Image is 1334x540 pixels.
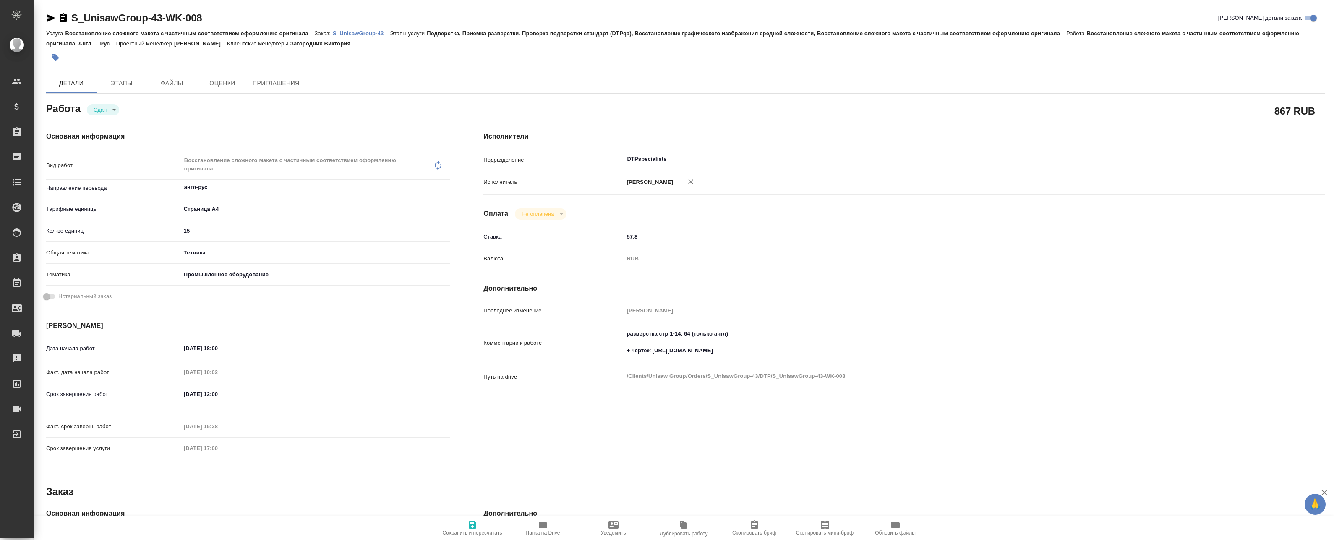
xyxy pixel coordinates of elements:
[1218,14,1302,22] span: [PERSON_NAME] детали заказа
[46,161,181,170] p: Вид работ
[790,516,860,540] button: Скопировать мини-бриф
[46,270,181,279] p: Тематика
[526,530,560,536] span: Папка на Drive
[227,40,290,47] p: Клиентские менеджеры
[333,29,390,37] a: S_UnisawGroup-43
[46,13,56,23] button: Скопировать ссылку для ЯМессенджера
[483,209,508,219] h4: Оплата
[181,442,254,454] input: Пустое поле
[681,173,700,191] button: Удалить исполнителя
[181,225,450,237] input: ✎ Введи что-нибудь
[71,12,202,24] a: S_UnisawGroup-43-WK-008
[483,339,624,347] p: Комментарий к работе
[46,422,181,431] p: Факт. срок заверш. работ
[253,78,300,89] span: Приглашения
[46,509,450,519] h4: Основная информация
[46,321,450,331] h4: [PERSON_NAME]
[46,205,181,213] p: Тарифные единицы
[152,78,192,89] span: Файлы
[875,530,916,536] span: Обновить файлы
[181,202,450,216] div: Страница А4
[51,78,91,89] span: Детали
[860,516,931,540] button: Обновить файлы
[624,369,1254,383] textarea: /Clients/Unisaw Group/Orders/S_UnisawGroup-43/DTP/S_UnisawGroup-43-WK-008
[483,178,624,186] p: Исполнитель
[58,13,68,23] button: Скопировать ссылку
[1274,104,1315,118] h2: 867 RUB
[46,368,181,377] p: Факт. дата начала работ
[102,78,142,89] span: Этапы
[181,342,254,354] input: ✎ Введи что-нибудь
[174,40,227,47] p: [PERSON_NAME]
[660,531,708,537] span: Дублировать работу
[46,227,181,235] p: Кол-во единиц
[437,516,508,540] button: Сохранить и пересчитать
[445,186,447,188] button: Open
[719,516,790,540] button: Скопировать бриф
[46,131,450,142] h4: Основная информация
[333,30,390,37] p: S_UnisawGroup-43
[46,249,181,257] p: Общая тематика
[483,509,1325,519] h4: Дополнительно
[87,104,119,115] div: Сдан
[1305,494,1326,515] button: 🙏
[624,304,1254,317] input: Пустое поле
[46,390,181,398] p: Срок завершения работ
[1308,495,1322,513] span: 🙏
[483,156,624,164] p: Подразделение
[649,516,719,540] button: Дублировать работу
[483,307,624,315] p: Последнее изменение
[624,178,673,186] p: [PERSON_NAME]
[46,48,65,67] button: Добавить тэг
[91,106,109,113] button: Сдан
[483,373,624,381] p: Путь на drive
[624,231,1254,243] input: ✎ Введи что-нибудь
[578,516,649,540] button: Уведомить
[1250,158,1252,160] button: Open
[483,254,624,263] p: Валюта
[58,292,112,301] span: Нотариальный заказ
[732,530,776,536] span: Скопировать бриф
[519,210,556,218] button: Не оплачена
[46,184,181,192] p: Направление перевода
[515,208,566,220] div: Сдан
[46,100,81,115] h2: Работа
[483,233,624,241] p: Ставка
[181,388,254,400] input: ✎ Введи что-нибудь
[46,30,65,37] p: Услуга
[390,30,427,37] p: Этапы услуги
[181,246,450,260] div: Техника
[46,444,181,453] p: Срок завершения услуги
[46,344,181,353] p: Дата начала работ
[483,283,1325,294] h4: Дополнительно
[427,30,1066,37] p: Подверстка, Приемка разверстки, Проверка подверстки стандарт (DTPqa), Восстановление графического...
[181,366,254,378] input: Пустое поле
[181,420,254,433] input: Пустое поле
[46,485,73,498] h2: Заказ
[65,30,314,37] p: Восстановление сложного макета с частичным соответствием оформлению оригинала
[443,530,502,536] span: Сохранить и пересчитать
[483,131,1325,142] h4: Исполнители
[202,78,243,89] span: Оценки
[315,30,333,37] p: Заказ:
[1066,30,1087,37] p: Работа
[508,516,578,540] button: Папка на Drive
[181,267,450,282] div: Промышленное оборудование
[624,252,1254,266] div: RUB
[796,530,854,536] span: Скопировать мини-бриф
[601,530,626,536] span: Уведомить
[624,327,1254,358] textarea: разверстка стр 1-14, 64 (только англ) + чертеж [URL][DOMAIN_NAME]
[290,40,357,47] p: Загородних Виктория
[116,40,174,47] p: Проектный менеджер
